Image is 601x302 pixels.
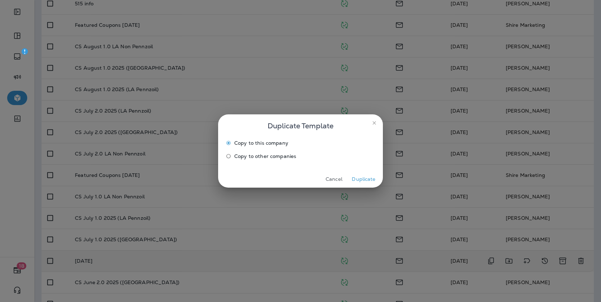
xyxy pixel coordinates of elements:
[268,120,333,132] span: Duplicate Template
[321,174,347,185] button: Cancel
[234,153,296,159] span: Copy to other companies
[350,174,377,185] button: Duplicate
[369,117,380,129] button: close
[234,140,288,146] span: Copy to this company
